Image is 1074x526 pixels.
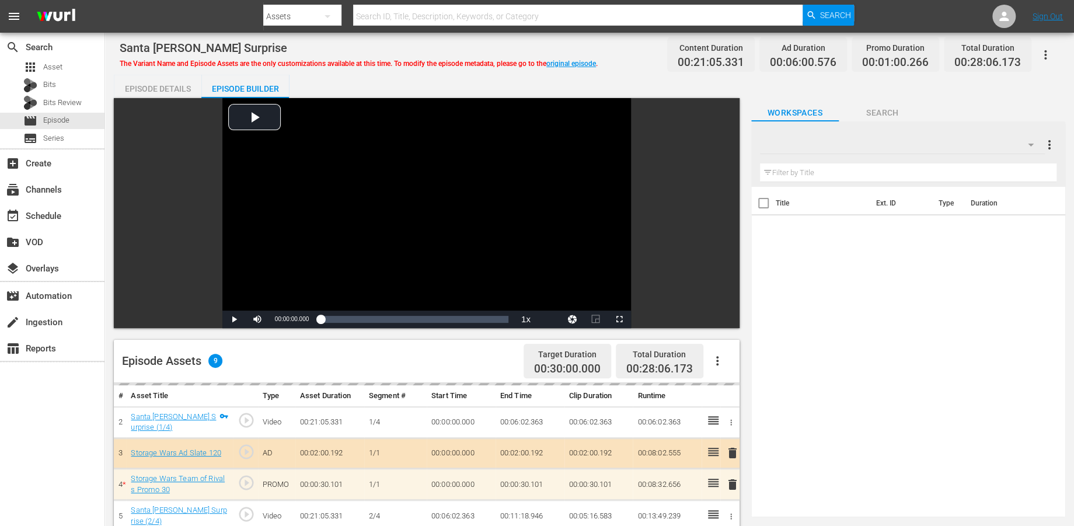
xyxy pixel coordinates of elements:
a: Storage Wars Team of Rivals Promo 30 [131,474,225,494]
button: Playback Rate [514,311,538,328]
td: 00:06:02.363 [564,406,633,438]
span: 00:28:06.173 [626,362,693,375]
td: 00:02:00.192 [496,438,564,469]
span: Channels [6,183,20,197]
span: Asset [23,60,37,74]
th: Clip Duration [564,385,633,407]
td: 1/1 [364,469,427,500]
span: Search [820,5,851,26]
td: 1/4 [364,406,427,438]
span: Overlays [6,262,20,276]
td: 00:06:02.363 [496,406,564,438]
span: Bits [43,79,56,90]
button: more_vert [1042,131,1056,159]
td: 00:00:30.101 [496,469,564,500]
td: 00:00:00.000 [427,469,496,500]
button: Mute [246,311,269,328]
td: 00:00:00.000 [427,438,496,469]
th: Runtime [633,385,702,407]
th: Ext. ID [869,187,932,220]
td: AD [258,438,295,469]
span: play_circle_outline [238,443,255,461]
span: Search [6,40,20,54]
th: Asset Duration [295,385,364,407]
div: Bits [23,78,37,92]
th: Title [776,187,869,220]
div: Total Duration [954,40,1021,56]
button: Play [222,311,246,328]
span: 00:06:00.576 [770,56,836,69]
td: 1/1 [364,438,427,469]
th: Type [932,187,964,220]
span: 00:00:00.000 [275,316,309,322]
a: Sign Out [1033,12,1063,21]
span: 00:28:06.173 [954,56,1021,69]
div: Promo Duration [862,40,929,56]
div: Progress Bar [320,316,508,323]
button: Fullscreen [608,311,631,328]
td: 2 [114,406,126,438]
a: original episode [546,60,596,68]
td: 00:08:32.656 [633,469,702,500]
th: End Time [496,385,564,407]
img: ans4CAIJ8jUAAAAAAAAAAAAAAAAAAAAAAAAgQb4GAAAAAAAAAAAAAAAAAAAAAAAAJMjXAAAAAAAAAAAAAAAAAAAAAAAAgAT5G... [28,3,84,30]
span: play_circle_outline [238,412,255,429]
th: # [114,385,126,407]
button: Episode Details [114,75,201,98]
span: menu [7,9,21,23]
span: play_circle_outline [238,474,255,492]
th: Asset Title [126,385,232,407]
div: Episode Details [114,75,201,103]
a: Santa [PERSON_NAME] Surprise (1/4) [131,412,216,432]
span: VOD [6,235,20,249]
span: 00:21:05.331 [678,56,744,69]
a: Storage Wars Ad Slate 120 [131,448,221,457]
span: Asset [43,61,62,73]
th: Start Time [427,385,496,407]
span: Episode [23,114,37,128]
td: 00:21:05.331 [295,406,364,438]
th: Type [258,385,295,407]
span: 00:01:00.266 [862,56,929,69]
span: Create [6,156,20,170]
td: 00:06:02.363 [633,406,702,438]
div: Total Duration [626,346,693,363]
span: Automation [6,289,20,303]
span: play_circle_outline [238,506,255,523]
div: Ad Duration [770,40,836,56]
td: PROMO [258,469,295,500]
td: 00:08:02.555 [633,438,702,469]
button: Search [803,5,854,26]
button: Episode Builder [201,75,289,98]
span: Schedule [6,209,20,223]
a: Santa [PERSON_NAME] Surprise (2/4) [131,506,226,525]
div: Bits Review [23,96,37,110]
button: Jump To Time [561,311,584,328]
div: Video Player [222,98,631,328]
span: Search [839,106,926,120]
div: Target Duration [534,346,601,363]
span: Series [43,133,64,144]
span: Reports [6,342,20,356]
td: Video [258,406,295,438]
span: 00:30:00.000 [534,363,601,376]
th: Duration [964,187,1034,220]
span: 9 [208,354,222,368]
span: Bits Review [43,97,82,109]
div: Episode Builder [201,75,289,103]
span: Episode [43,114,69,126]
div: Episode Assets [122,354,222,368]
span: The Variant Name and Episode Assets are the only customizations available at this time. To modify... [120,60,598,68]
td: 00:02:00.192 [295,438,364,469]
th: Segment # [364,385,427,407]
td: 4 [114,469,126,500]
span: Ingestion [6,315,20,329]
div: Content Duration [678,40,744,56]
td: 00:00:00.000 [427,406,496,438]
td: 3 [114,438,126,469]
td: 00:00:30.101 [564,469,633,500]
td: 00:00:30.101 [295,469,364,500]
span: Series [23,131,37,145]
span: more_vert [1042,138,1056,152]
span: Santa [PERSON_NAME] Surprise [120,41,287,55]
